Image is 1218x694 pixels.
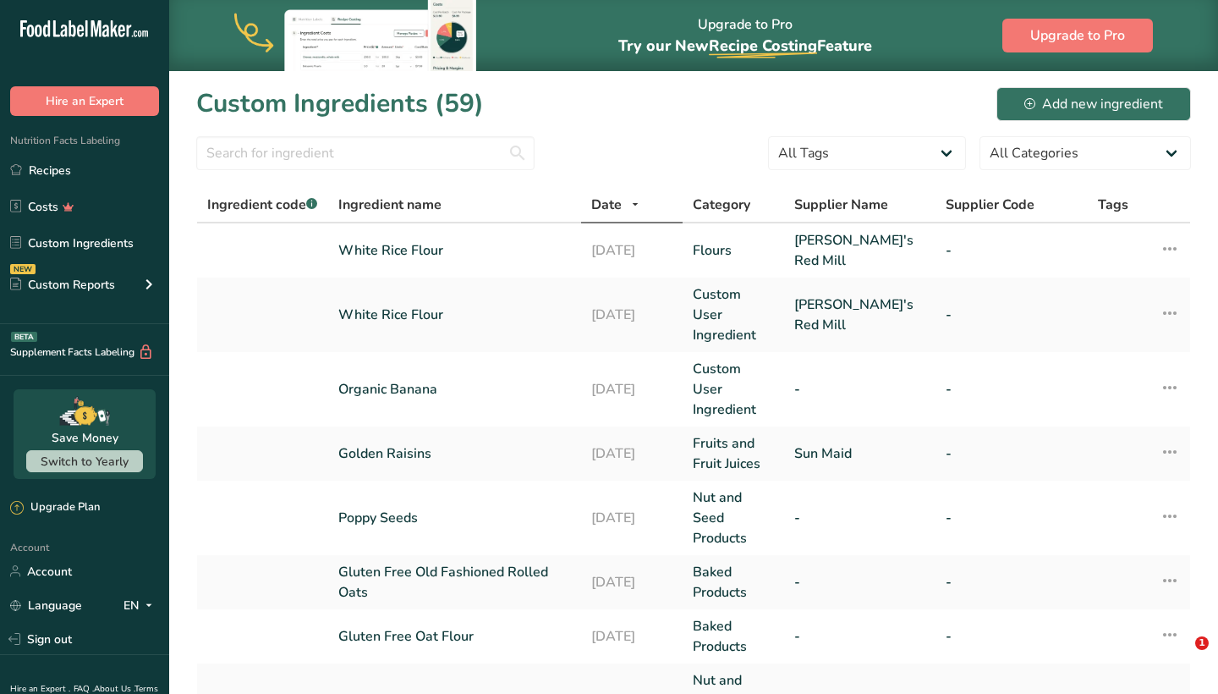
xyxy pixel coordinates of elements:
[123,595,159,615] div: EN
[794,508,926,528] a: -
[794,379,926,399] a: -
[794,195,888,215] span: Supplier Name
[10,499,100,516] div: Upgrade Plan
[1024,94,1163,114] div: Add new ingredient
[591,305,672,325] a: [DATE]
[338,508,571,528] a: Poppy Seeds
[338,562,571,603] a: Gluten Free Old Fashioned Rolled Oats
[1030,25,1125,46] span: Upgrade to Pro
[693,487,774,548] a: Nut and Seed Products
[338,195,442,215] span: Ingredient name
[591,195,622,215] span: Date
[338,379,571,399] a: Organic Banana
[207,196,317,214] span: Ingredient code
[693,240,774,261] a: Flours
[794,230,926,271] a: [PERSON_NAME]'s Red Mill
[693,616,774,657] a: Baked Products
[946,379,1078,399] a: -
[1195,636,1209,650] span: 1
[996,87,1191,121] button: Add new ingredient
[591,240,672,261] a: [DATE]
[52,429,118,447] div: Save Money
[946,195,1034,215] span: Supplier Code
[196,85,484,123] h1: Custom Ingredients (59)
[10,591,82,620] a: Language
[591,626,672,647] a: [DATE]
[794,295,926,335] a: [PERSON_NAME]'s Red Mill
[591,443,672,464] a: [DATE]
[10,276,115,294] div: Custom Reports
[1098,195,1128,215] span: Tags
[591,572,672,592] a: [DATE]
[794,626,926,647] a: -
[618,36,872,56] span: Try our New Feature
[693,359,774,420] a: Custom User Ingredient
[618,1,872,71] div: Upgrade to Pro
[10,264,36,274] div: NEW
[11,332,37,342] div: BETA
[794,443,926,464] a: Sun Maid
[1160,636,1201,677] iframe: Intercom live chat
[338,240,571,261] a: White Rice Flour
[338,626,571,647] a: Gluten Free Oat Flour
[794,572,926,592] a: -
[591,379,672,399] a: [DATE]
[196,136,535,170] input: Search for ingredient
[946,508,1078,528] a: -
[946,572,1078,592] a: -
[10,86,159,116] button: Hire an Expert
[946,443,1078,464] a: -
[946,305,1078,325] a: -
[693,284,774,345] a: Custom User Ingredient
[946,240,1078,261] a: -
[338,443,571,464] a: Golden Raisins
[946,626,1078,647] a: -
[1002,19,1153,52] button: Upgrade to Pro
[693,195,750,215] span: Category
[709,36,817,56] span: Recipe Costing
[693,433,774,474] a: Fruits and Fruit Juices
[693,562,774,603] a: Baked Products
[41,454,129,470] span: Switch to Yearly
[26,450,143,472] button: Switch to Yearly
[338,305,571,325] a: White Rice Flour
[591,508,672,528] a: [DATE]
